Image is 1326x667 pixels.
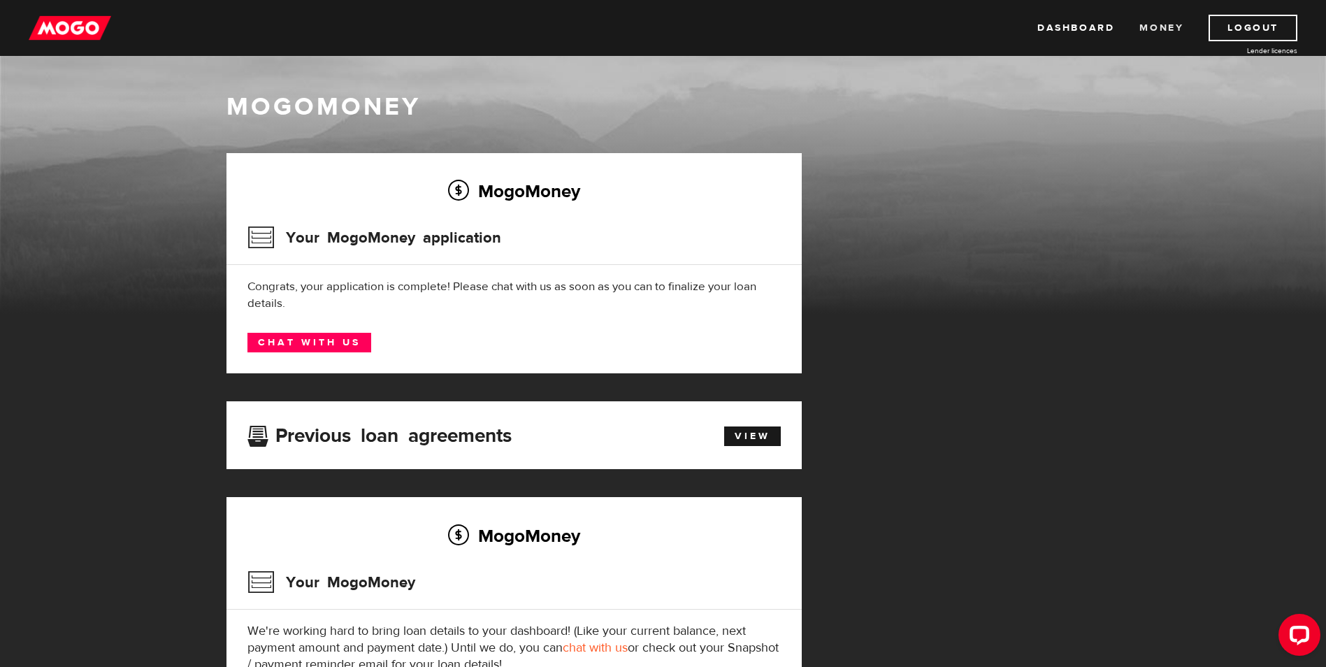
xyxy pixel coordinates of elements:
[563,640,628,656] a: chat with us
[1192,45,1297,56] a: Lender licences
[1267,608,1326,667] iframe: LiveChat chat widget
[247,278,781,312] div: Congrats, your application is complete! Please chat with us as soon as you can to finalize your l...
[226,92,1100,122] h1: MogoMoney
[247,424,512,443] h3: Previous loan agreements
[29,15,111,41] img: mogo_logo-11ee424be714fa7cbb0f0f49df9e16ec.png
[247,220,501,256] h3: Your MogoMoney application
[1139,15,1183,41] a: Money
[247,176,781,206] h2: MogoMoney
[1037,15,1114,41] a: Dashboard
[724,426,781,446] a: View
[247,564,415,601] h3: Your MogoMoney
[247,521,781,550] h2: MogoMoney
[247,333,371,352] a: Chat with us
[1209,15,1297,41] a: Logout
